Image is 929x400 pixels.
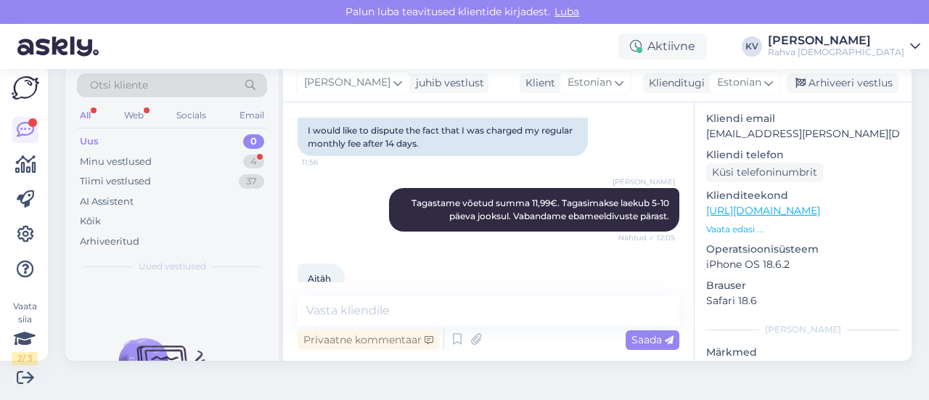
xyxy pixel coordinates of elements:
[77,106,94,125] div: All
[298,118,588,156] div: I would like to dispute the fact that I was charged my regular monthly fee after 14 days.
[706,223,900,236] p: Vaata edasi ...
[618,33,707,60] div: Aktiivne
[613,176,675,187] span: [PERSON_NAME]
[412,197,671,221] span: Tagastame võetud summa 11,99€. Tagasimakse laekub 5-10 päeva jooksul. Vabandame ebameeldivuste pä...
[12,76,39,99] img: Askly Logo
[80,174,151,189] div: Tiimi vestlused
[80,155,152,169] div: Minu vestlused
[237,106,267,125] div: Email
[12,300,38,365] div: Vaata siia
[302,157,356,168] span: 11:56
[706,147,900,163] p: Kliendi telefon
[706,278,900,293] p: Brauser
[12,352,38,365] div: 2 / 3
[139,260,206,273] span: Uued vestlused
[121,106,147,125] div: Web
[520,75,555,91] div: Klient
[706,323,900,336] div: [PERSON_NAME]
[80,234,139,249] div: Arhiveeritud
[742,36,762,57] div: KV
[308,273,331,284] span: Aitäh
[768,46,904,58] div: Rahva [DEMOGRAPHIC_DATA]
[706,293,900,309] p: Safari 18.6
[706,257,900,272] p: iPhone OS 18.6.2
[173,106,209,125] div: Socials
[706,111,900,126] p: Kliendi email
[90,78,148,93] span: Otsi kliente
[706,163,823,182] div: Küsi telefoninumbrit
[618,232,675,243] span: Nähtud ✓ 12:05
[706,204,820,217] a: [URL][DOMAIN_NAME]
[787,73,899,93] div: Arhiveeri vestlus
[643,75,705,91] div: Klienditugi
[80,195,134,209] div: AI Assistent
[239,174,264,189] div: 37
[568,75,612,91] span: Estonian
[717,75,761,91] span: Estonian
[80,134,99,149] div: Uus
[706,188,900,203] p: Klienditeekond
[550,5,584,18] span: Luba
[298,330,439,350] div: Privaatne kommentaar
[243,134,264,149] div: 0
[243,155,264,169] div: 4
[706,345,900,360] p: Märkmed
[631,333,674,346] span: Saada
[768,35,904,46] div: [PERSON_NAME]
[706,242,900,257] p: Operatsioonisüsteem
[80,214,101,229] div: Kõik
[410,75,484,91] div: juhib vestlust
[304,75,390,91] span: [PERSON_NAME]
[768,35,920,58] a: [PERSON_NAME]Rahva [DEMOGRAPHIC_DATA]
[706,126,900,142] p: [EMAIL_ADDRESS][PERSON_NAME][DOMAIN_NAME]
